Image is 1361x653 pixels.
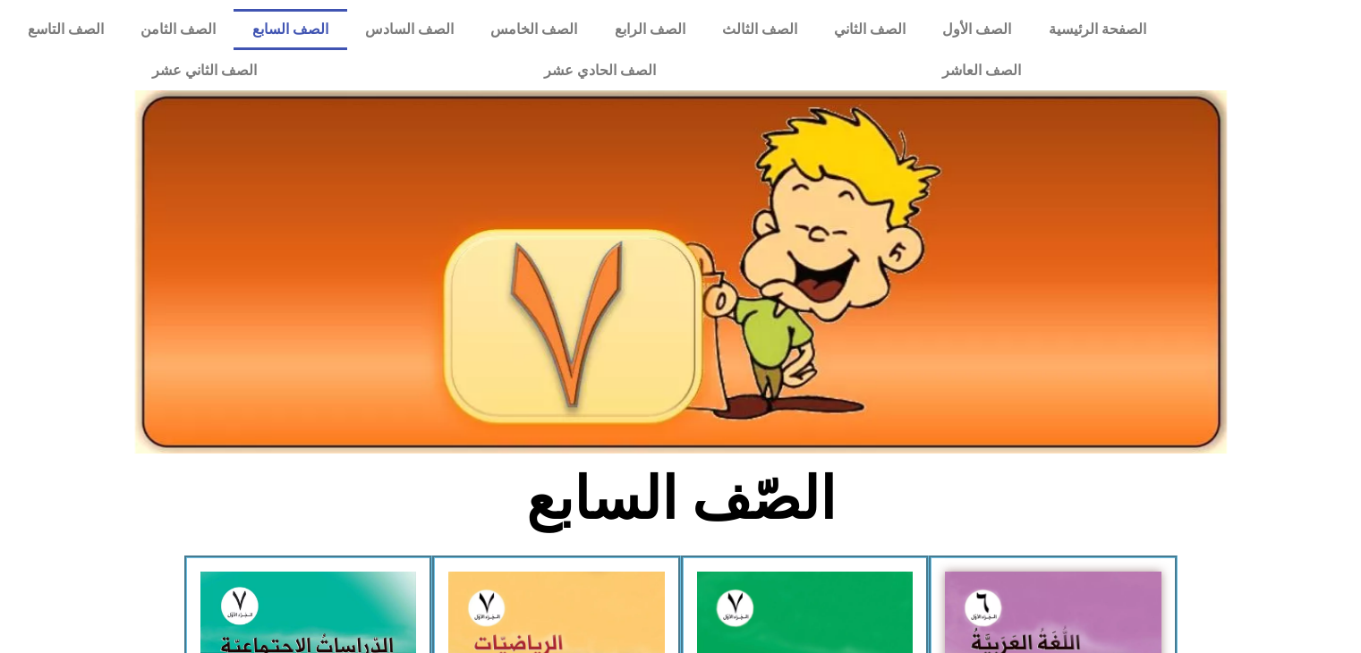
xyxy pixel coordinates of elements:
[347,9,472,50] a: الصف السادس
[924,9,1030,50] a: الصف الأول
[1030,9,1164,50] a: الصفحة الرئيسية
[799,50,1164,91] a: الصف العاشر
[385,464,976,534] h2: الصّف السابع
[9,50,400,91] a: الصف الثاني عشر
[703,9,815,50] a: الصف الثالث
[234,9,346,50] a: الصف السابع
[472,9,596,50] a: الصف الخامس
[9,9,122,50] a: الصف التاسع
[596,9,703,50] a: الصف الرابع
[400,50,798,91] a: الصف الحادي عشر
[815,9,923,50] a: الصف الثاني
[122,9,234,50] a: الصف الثامن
